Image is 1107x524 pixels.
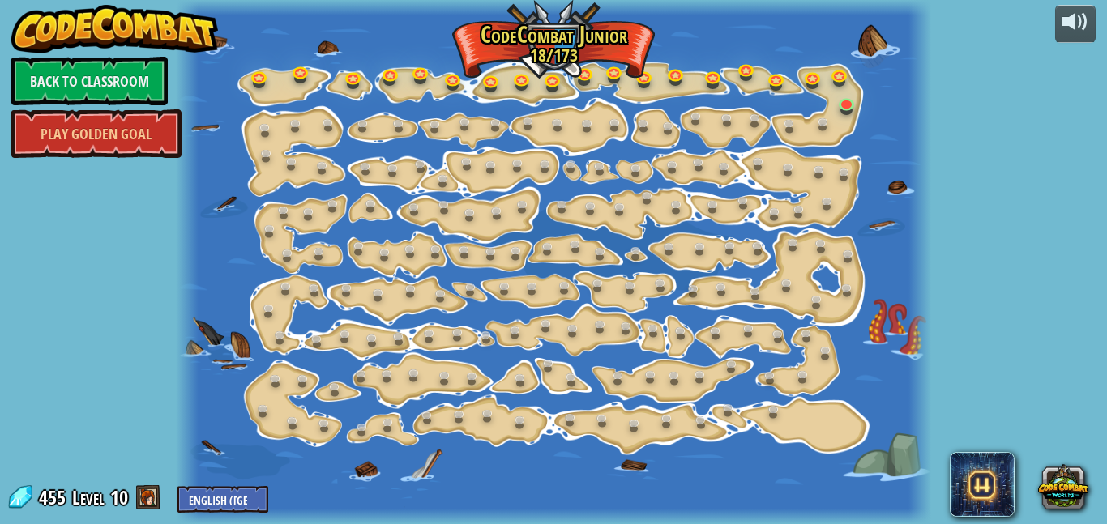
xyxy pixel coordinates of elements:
[110,484,128,510] span: 10
[1055,5,1096,43] button: Adjust volume
[39,484,71,510] span: 455
[11,57,168,105] a: Back to Classroom
[11,109,182,158] a: Play Golden Goal
[72,484,105,511] span: Level
[11,5,219,53] img: CodeCombat - Learn how to code by playing a game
